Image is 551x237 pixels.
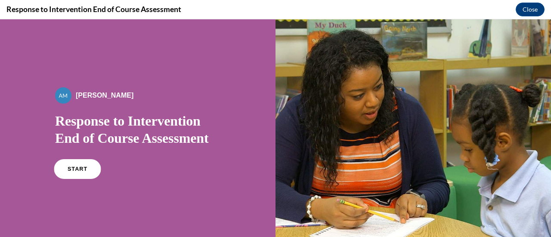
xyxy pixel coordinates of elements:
[54,140,101,160] a: START
[68,147,87,153] span: START
[516,3,545,16] button: Close
[6,4,181,15] h4: Response to Intervention End of Course Assessment
[55,93,220,127] h1: Response to Intervention End of Course Assessment
[76,72,133,80] span: [PERSON_NAME]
